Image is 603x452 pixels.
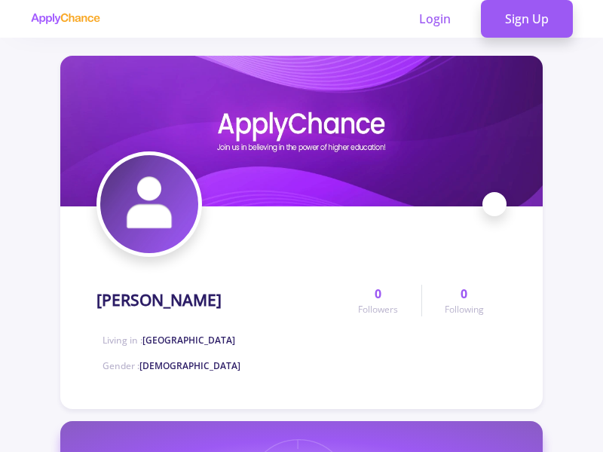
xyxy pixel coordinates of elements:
[461,285,467,303] span: 0
[100,155,198,253] img: Shaghayegh Momeniavatar
[445,303,484,316] span: Following
[375,285,381,303] span: 0
[103,359,240,372] span: Gender :
[358,303,398,316] span: Followers
[30,13,100,25] img: applychance logo text only
[421,285,507,316] a: 0Following
[142,334,235,347] span: [GEOGRAPHIC_DATA]
[335,285,421,316] a: 0Followers
[103,334,235,347] span: Living in :
[96,291,222,310] h1: [PERSON_NAME]
[60,56,543,206] img: Shaghayegh Momenicover image
[139,359,240,372] span: [DEMOGRAPHIC_DATA]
